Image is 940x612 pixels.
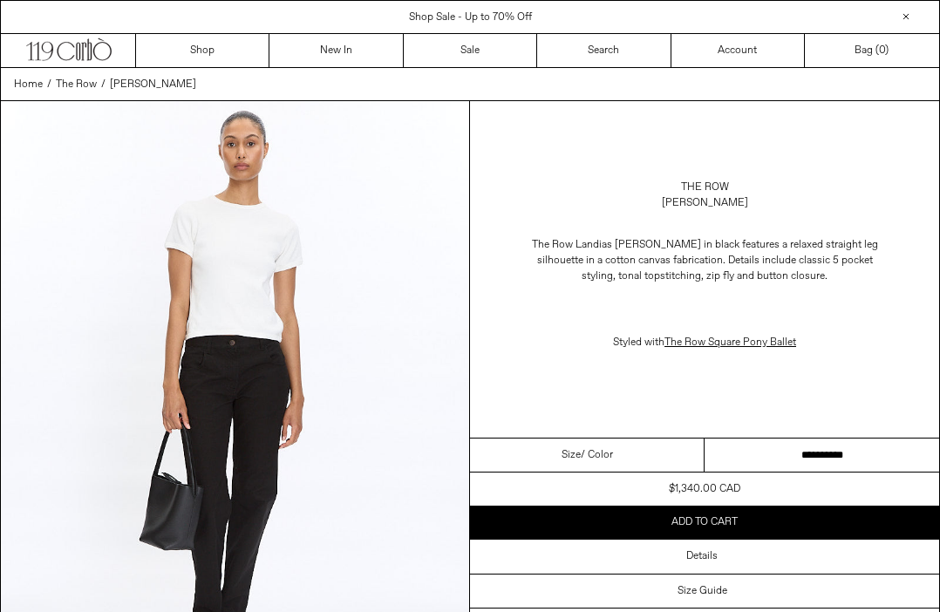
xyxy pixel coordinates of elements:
p: Styled with [530,326,879,359]
a: Shop Sale - Up to 70% Off [409,10,532,24]
span: / [47,77,51,92]
a: [PERSON_NAME] [110,77,196,92]
span: ) [879,43,889,58]
a: New In [269,34,403,67]
button: Add to cart [470,506,939,539]
a: Account [671,34,805,67]
h3: Details [686,550,718,562]
span: Size [562,447,581,463]
div: $1,340.00 CAD [669,481,740,497]
a: Sale [404,34,537,67]
span: / [101,77,106,92]
span: 0 [879,44,885,58]
span: Add to cart [671,515,738,529]
a: Search [537,34,671,67]
span: [PERSON_NAME] [110,78,196,92]
a: Bag () [805,34,938,67]
span: Home [14,78,43,92]
a: Shop [136,34,269,67]
a: The Row Square Pony Ballet [664,336,796,350]
span: / Color [581,447,613,463]
p: The Row Landias [PERSON_NAME] in black features a relaxed straight leg silhouette in a cotton can... [530,228,879,293]
div: [PERSON_NAME] [662,195,748,211]
a: The Row [56,77,97,92]
h3: Size Guide [678,585,727,597]
a: The Row [681,180,729,195]
span: The Row [56,78,97,92]
a: Home [14,77,43,92]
